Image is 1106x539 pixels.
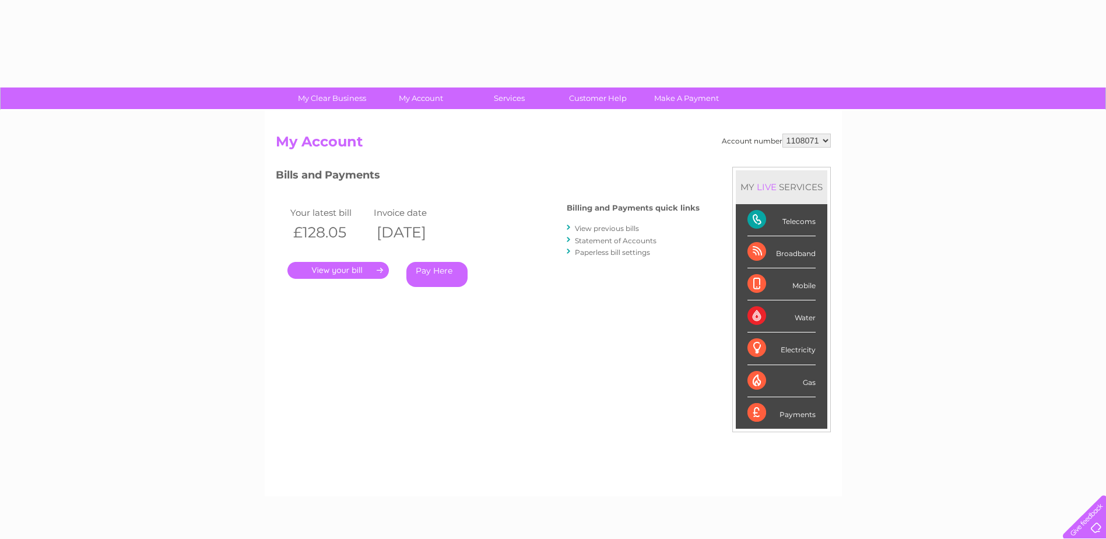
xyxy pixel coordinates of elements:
[284,87,380,109] a: My Clear Business
[747,300,816,332] div: Water
[747,397,816,429] div: Payments
[373,87,469,109] a: My Account
[722,134,831,148] div: Account number
[747,236,816,268] div: Broadband
[736,170,827,204] div: MY SERVICES
[567,204,700,212] h4: Billing and Payments quick links
[747,268,816,300] div: Mobile
[276,167,700,187] h3: Bills and Payments
[287,262,389,279] a: .
[287,205,371,220] td: Your latest bill
[276,134,831,156] h2: My Account
[461,87,557,109] a: Services
[754,181,779,192] div: LIVE
[371,205,455,220] td: Invoice date
[371,220,455,244] th: [DATE]
[747,365,816,397] div: Gas
[550,87,646,109] a: Customer Help
[575,248,650,257] a: Paperless bill settings
[638,87,735,109] a: Make A Payment
[747,332,816,365] div: Electricity
[287,220,371,244] th: £128.05
[406,262,468,287] a: Pay Here
[575,224,639,233] a: View previous bills
[747,204,816,236] div: Telecoms
[575,236,656,245] a: Statement of Accounts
